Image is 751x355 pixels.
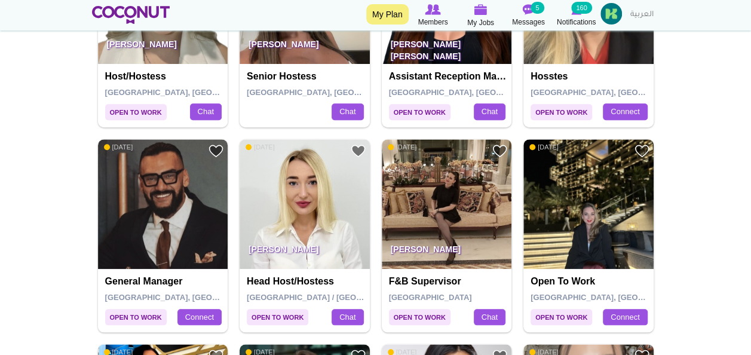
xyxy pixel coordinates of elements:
img: Messages [523,4,535,15]
span: [GEOGRAPHIC_DATA], [GEOGRAPHIC_DATA] [105,88,275,97]
h4: General Manager [105,276,224,287]
small: 5 [531,2,544,14]
a: Chat [474,103,505,120]
span: Open to Work [389,104,450,120]
h4: Host/Hostess [105,71,224,82]
span: Notifications [557,16,596,28]
span: [GEOGRAPHIC_DATA], [GEOGRAPHIC_DATA] [247,88,417,97]
a: My Plan [366,4,409,25]
span: Open to Work [105,104,167,120]
p: [PERSON_NAME] [382,235,512,269]
h4: Assistant reception manager [389,71,508,82]
span: [GEOGRAPHIC_DATA], [GEOGRAPHIC_DATA] [105,293,275,302]
span: [GEOGRAPHIC_DATA] [389,293,472,302]
span: Messages [512,16,545,28]
span: [DATE] [246,143,275,151]
a: Connect [177,309,222,326]
a: My Jobs My Jobs [457,3,505,29]
p: [PERSON_NAME] [240,235,370,269]
span: Open to Work [531,309,592,325]
a: Chat [332,103,363,120]
h4: Open to work [531,276,649,287]
a: Notifications Notifications 160 [553,3,600,28]
a: Connect [603,309,647,326]
h4: F&B Supervisor [389,276,508,287]
a: Add to Favourites [492,143,507,158]
span: [DATE] [529,143,559,151]
span: [GEOGRAPHIC_DATA], [GEOGRAPHIC_DATA] [531,88,701,97]
span: Members [418,16,447,28]
a: Chat [474,309,505,326]
img: Home [92,6,170,24]
a: Connect [603,103,647,120]
a: Browse Members Members [409,3,457,28]
a: Chat [332,309,363,326]
span: Open to Work [531,104,592,120]
span: [DATE] [104,143,133,151]
p: [PERSON_NAME] [PERSON_NAME][EMAIL_ADDRESS][DOMAIN_NAME] [382,30,512,64]
img: Notifications [571,4,581,15]
span: [GEOGRAPHIC_DATA], [GEOGRAPHIC_DATA] [531,293,701,302]
img: Browse Members [425,4,440,15]
a: العربية [624,3,660,27]
a: Add to Favourites [634,143,649,158]
img: My Jobs [474,4,488,15]
p: [PERSON_NAME] [240,30,370,64]
h4: Head Host/Hostess [247,276,366,287]
span: Open to Work [389,309,450,325]
p: [PERSON_NAME] [98,30,228,64]
a: Add to Favourites [209,143,223,158]
a: Chat [190,103,222,120]
span: [DATE] [388,143,417,151]
h4: Hosstes [531,71,649,82]
small: 160 [571,2,591,14]
span: [GEOGRAPHIC_DATA] / [GEOGRAPHIC_DATA] [247,293,419,302]
span: Open to Work [247,309,308,325]
h4: Senior hostess [247,71,366,82]
span: [GEOGRAPHIC_DATA], [GEOGRAPHIC_DATA] [389,88,559,97]
span: Open to Work [105,309,167,325]
a: Messages Messages 5 [505,3,553,28]
a: Add to Favourites [351,143,366,158]
span: My Jobs [467,17,494,29]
